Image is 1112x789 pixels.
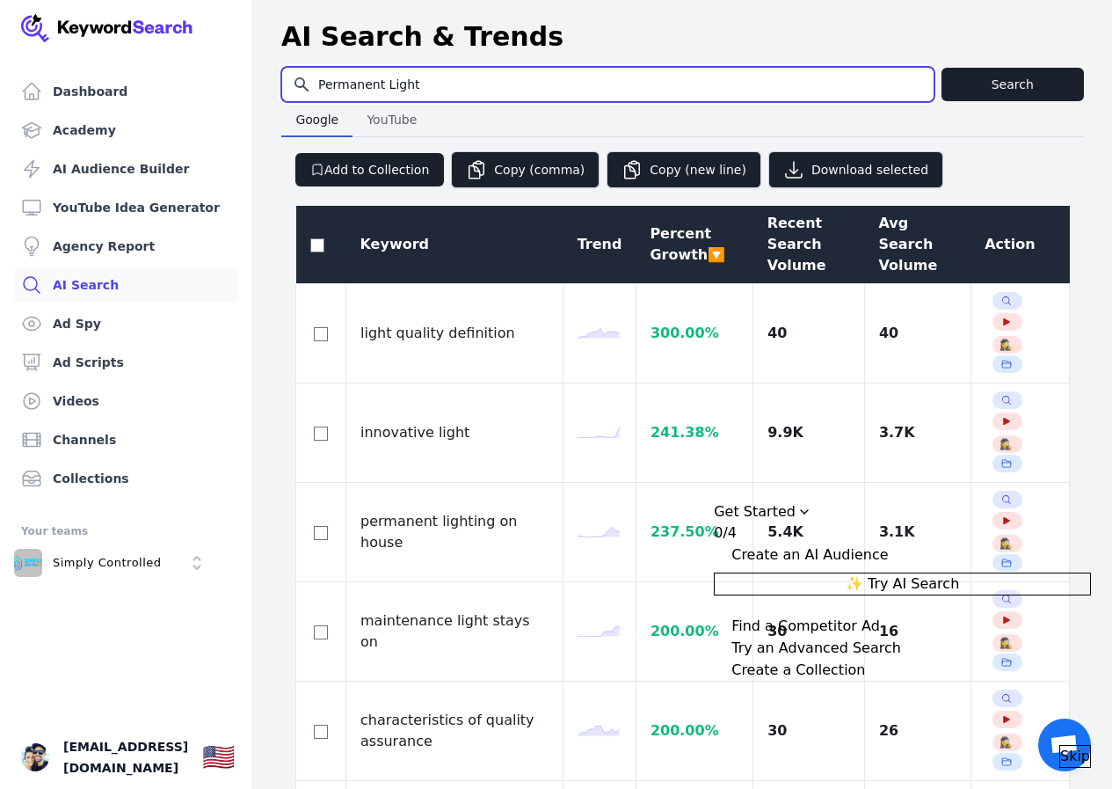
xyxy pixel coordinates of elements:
div: Try an Advanced Search [731,638,901,659]
a: Ad Spy [14,306,238,341]
p: Simply Controlled [53,555,162,571]
div: 200.00 % [650,720,738,742]
a: Academy [14,113,238,148]
td: innovative light [346,384,563,483]
div: 0/4 [714,522,737,544]
span: 🕵️‍♀️ [999,338,1013,352]
button: 🕵️‍♀️ [999,437,1014,451]
a: AI Search [14,267,238,303]
button: Expand Checklist [714,638,1091,659]
div: Get Started [714,501,796,522]
div: Keyword [360,234,549,255]
div: 300.00 % [650,323,738,344]
div: 3.7K [879,422,956,443]
div: Create an AI Audience [731,544,888,566]
a: Collections [14,461,238,496]
button: Expand Checklist [714,616,1091,637]
div: Percent Growth 🔽 [650,223,738,266]
a: Channels [14,422,238,457]
button: Collapse Checklist [714,501,1091,544]
a: YouTube Idea Generator [14,190,238,225]
td: permanent lighting on house [346,483,563,582]
button: Search [941,68,1084,101]
img: Your Company [21,14,193,42]
span: YouTube [360,107,424,132]
div: Find a Competitor Ad [731,616,880,637]
div: Drag to move checklist [714,501,1091,522]
div: 237.50 % [650,522,738,543]
a: Agency Report [14,229,238,264]
button: Open user button [21,743,49,771]
div: Create a Collection [731,660,865,681]
button: Add to Collection [295,153,444,186]
div: Recent Search Volume [767,213,851,276]
td: maintenance light stays on [346,582,563,682]
button: Collapse Checklist [714,544,1091,566]
div: Avg Search Volume [878,213,956,276]
button: Copy (comma) [451,151,600,188]
div: Trend [578,234,622,255]
div: 9.9K [767,422,850,443]
a: Videos [14,384,238,419]
div: 🇺🇸 [202,742,235,773]
span: 🕵️‍♀️ [999,437,1013,451]
div: 200.00 % [650,621,738,642]
div: 40 [879,323,956,344]
button: Skip [1059,745,1091,768]
span: Skip [1060,746,1090,767]
td: characteristics of quality assurance [346,682,563,781]
input: Search [282,68,934,101]
td: light quality definition [346,284,563,384]
button: 🇺🇸 [202,740,235,775]
div: 241.38 % [650,422,738,443]
div: Get Started [714,501,1091,768]
div: Your teams [21,521,231,542]
a: Dashboard [14,74,238,109]
span: [EMAIL_ADDRESS][DOMAIN_NAME] [63,736,188,778]
h1: AI Search & Trends [281,21,563,53]
span: Google [288,107,345,132]
img: Simply Controlled [14,549,42,577]
button: 🕵️‍♀️ [999,338,1014,352]
div: Action [985,234,1055,255]
button: Download selected [768,151,943,188]
div: 40 [767,323,850,344]
span: ✨ Try AI Search [846,573,959,595]
button: Open organization switcher [14,549,211,577]
a: Ad Scripts [14,345,238,380]
button: Copy (new line) [607,151,761,188]
button: ✨ Try AI Search [714,573,1091,595]
a: AI Audience Builder [14,151,238,186]
button: Expand Checklist [714,660,1091,681]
